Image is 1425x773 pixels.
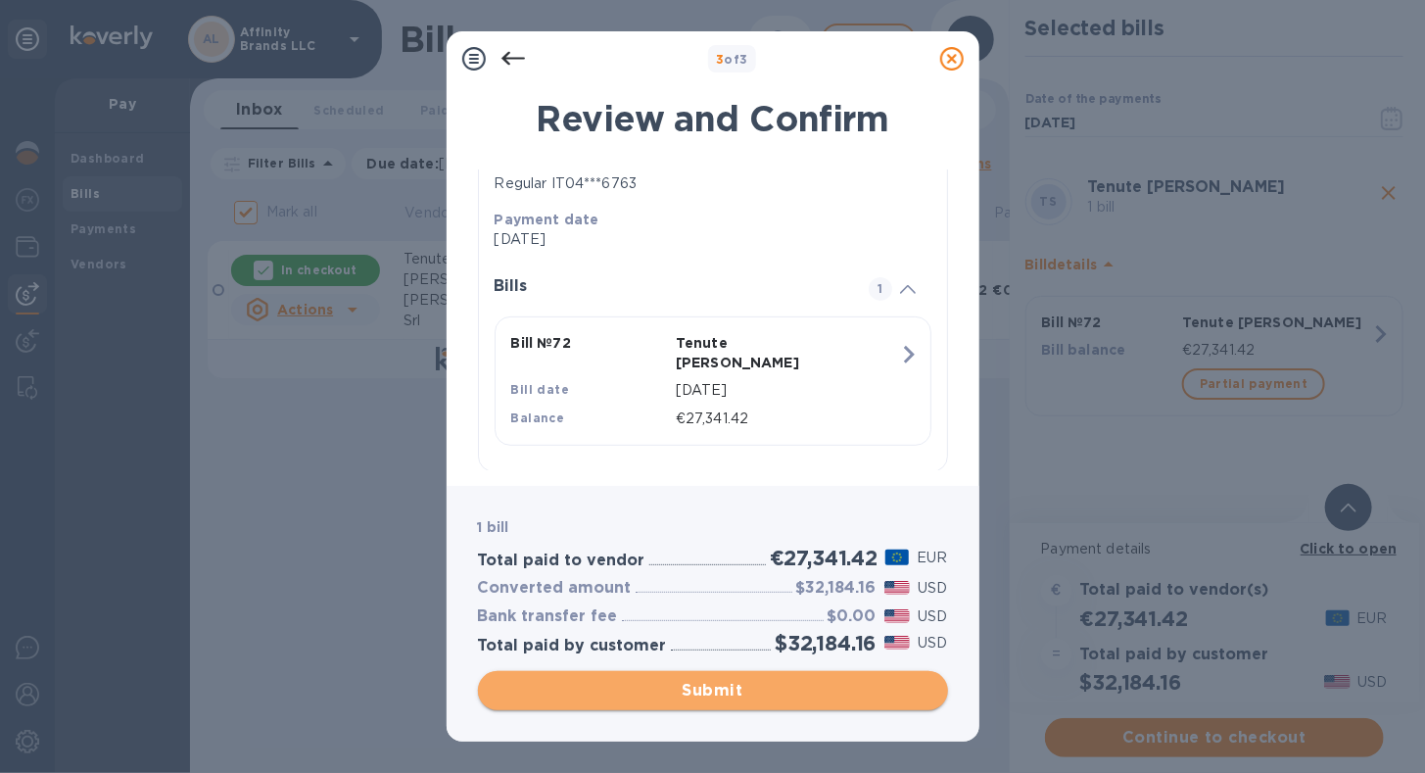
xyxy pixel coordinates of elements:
[495,212,599,227] b: Payment date
[918,633,947,653] p: USD
[511,411,565,425] b: Balance
[495,277,845,296] h3: Bills
[478,519,509,535] b: 1 bill
[918,606,947,627] p: USD
[495,229,916,250] p: [DATE]
[676,333,832,372] p: Tenute [PERSON_NAME]
[770,546,878,570] h2: €27,341.42
[494,679,932,702] span: Submit
[828,607,877,626] h3: $0.00
[884,581,911,595] img: USD
[917,548,947,568] p: EUR
[495,156,737,171] b: How the vendor wants to receive
[716,52,724,67] span: 3
[869,277,892,301] span: 1
[478,607,618,626] h3: Bank transfer fee
[495,316,931,446] button: Bill №72Tenute [PERSON_NAME]Bill date[DATE]Balance€27,341.42
[716,52,748,67] b: of 3
[775,631,876,655] h2: $32,184.16
[478,637,667,655] h3: Total paid by customer
[676,409,899,429] p: €27,341.42
[511,333,668,353] p: Bill № 72
[478,552,645,570] h3: Total paid to vendor
[676,380,899,401] p: [DATE]
[884,636,911,650] img: USD
[478,98,948,139] h1: Review and Confirm
[511,382,570,397] b: Bill date
[495,173,916,194] div: Regular IT04***6763
[478,671,948,710] button: Submit
[796,579,877,598] h3: $32,184.16
[918,578,947,599] p: USD
[478,579,632,598] h3: Converted amount
[884,609,911,623] img: USD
